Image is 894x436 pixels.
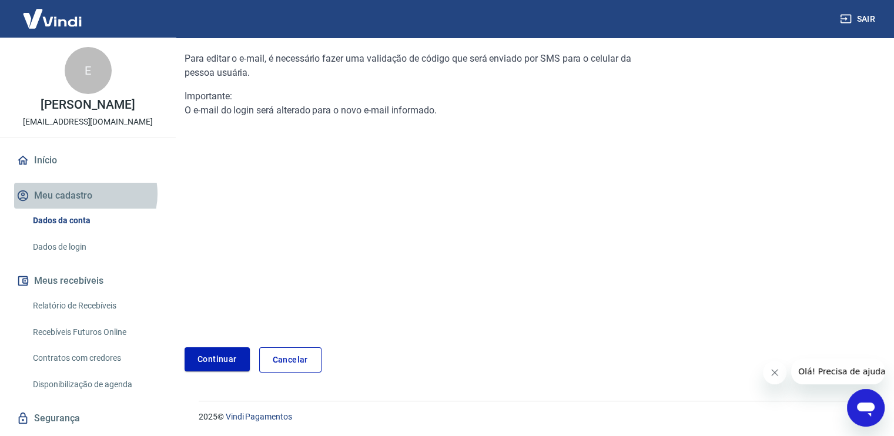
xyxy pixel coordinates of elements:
iframe: Fechar mensagem [763,361,786,384]
iframe: Botão para abrir a janela de mensagens [847,389,885,427]
a: Dados de login [28,235,162,259]
button: Meu cadastro [14,183,162,209]
a: Recebíveis Futuros Online [28,320,162,344]
a: Segurança [14,405,162,431]
a: Início [14,147,162,173]
a: Cancelar [259,347,322,373]
a: Vindi Pagamentos [226,412,292,421]
button: Sair [838,8,880,30]
a: Disponibilização de agenda [28,373,162,397]
div: E [65,47,112,94]
p: 2025 © [199,411,866,423]
p: [PERSON_NAME] [41,99,135,111]
div: Importante: [185,89,648,103]
p: Para editar o e-mail, é necessário fazer uma validação de código que será enviado por SMS para o ... [185,52,648,80]
p: [EMAIL_ADDRESS][DOMAIN_NAME] [23,116,153,128]
span: Olá! Precisa de ajuda? [7,8,99,18]
div: O e-mail do login será alterado para o novo e-mail informado. [185,89,648,118]
a: Relatório de Recebíveis [28,294,162,318]
a: Dados da conta [28,209,162,233]
a: Continuar [185,347,250,371]
button: Meus recebíveis [14,268,162,294]
img: Vindi [14,1,91,36]
a: Contratos com credores [28,346,162,370]
iframe: Mensagem da empresa [791,358,885,384]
